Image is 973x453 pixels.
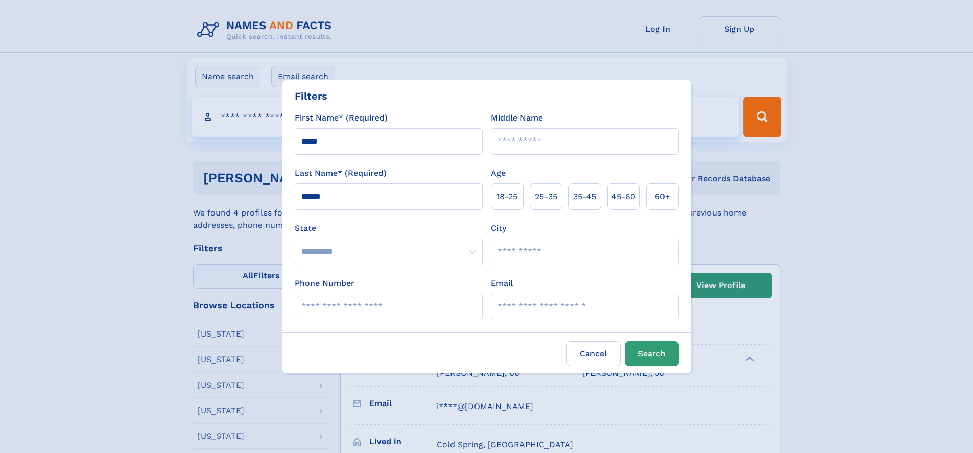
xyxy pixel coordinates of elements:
label: First Name* (Required) [295,112,388,124]
span: 25‑35 [535,190,557,203]
span: 45‑60 [611,190,635,203]
label: Middle Name [491,112,543,124]
label: Last Name* (Required) [295,167,387,179]
span: 60+ [655,190,670,203]
label: Age [491,167,506,179]
button: Search [625,341,679,366]
label: Phone Number [295,277,354,290]
label: City [491,222,506,234]
span: 18‑25 [496,190,517,203]
span: 35‑45 [573,190,596,203]
label: Email [491,277,513,290]
div: Filters [295,88,327,104]
label: Cancel [566,341,621,366]
label: State [295,222,483,234]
